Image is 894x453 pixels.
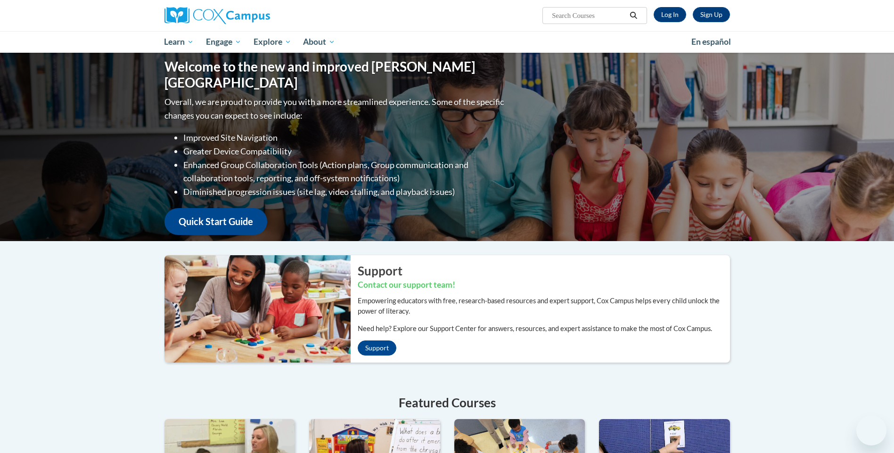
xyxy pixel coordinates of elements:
[200,31,247,53] a: Engage
[856,415,886,445] iframe: Button to launch messaging window
[164,208,267,235] a: Quick Start Guide
[691,37,731,47] span: En español
[164,7,344,24] a: Cox Campus
[183,131,506,145] li: Improved Site Navigation
[164,36,194,48] span: Learn
[685,32,737,52] a: En español
[358,279,730,291] h3: Contact our support team!
[654,7,686,22] a: Log In
[164,95,506,122] p: Overall, we are proud to provide you with a more streamlined experience. Some of the specific cha...
[164,59,506,90] h1: Welcome to the new and improved [PERSON_NAME][GEOGRAPHIC_DATA]
[150,31,744,53] div: Main menu
[358,262,730,279] h2: Support
[206,36,241,48] span: Engage
[297,31,341,53] a: About
[358,340,396,356] a: Support
[183,158,506,186] li: Enhanced Group Collaboration Tools (Action plans, Group communication and collaboration tools, re...
[158,31,200,53] a: Learn
[183,145,506,158] li: Greater Device Compatibility
[693,7,730,22] a: Register
[303,36,335,48] span: About
[164,394,730,412] h4: Featured Courses
[358,296,730,316] p: Empowering educators with free, research-based resources and expert support, Cox Campus helps eve...
[157,255,351,363] img: ...
[551,10,626,21] input: Search Courses
[164,7,270,24] img: Cox Campus
[626,10,640,21] button: Search
[254,36,291,48] span: Explore
[247,31,297,53] a: Explore
[183,185,506,199] li: Diminished progression issues (site lag, video stalling, and playback issues)
[358,324,730,334] p: Need help? Explore our Support Center for answers, resources, and expert assistance to make the m...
